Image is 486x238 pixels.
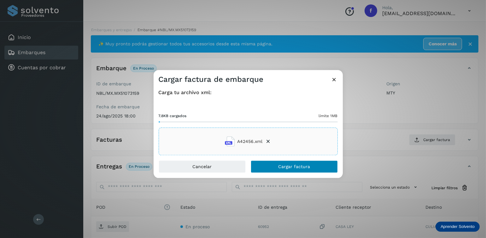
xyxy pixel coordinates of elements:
span: Cargar factura [278,165,310,169]
span: 7.8KB cargados [159,113,187,119]
span: A42456.xml [237,138,263,145]
div: Aprender Solvento [436,222,480,232]
h4: Carga tu archivo xml: [159,89,338,95]
span: límite 1MB [319,113,338,119]
button: Cargar factura [251,161,338,173]
h3: Cargar factura de embarque [159,75,264,84]
span: Cancelar [192,165,212,169]
p: Aprender Solvento [441,224,475,229]
button: Cancelar [159,161,246,173]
